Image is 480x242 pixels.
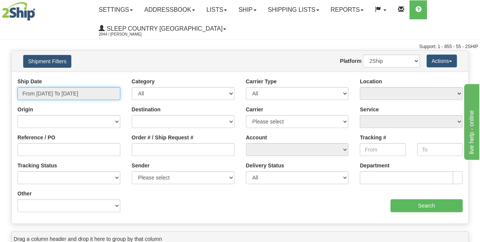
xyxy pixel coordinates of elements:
span: Sleep Country [GEOGRAPHIC_DATA] [105,25,222,32]
a: Ship [233,0,262,19]
label: Department [360,162,389,169]
a: Sleep Country [GEOGRAPHIC_DATA] 2044 / [PERSON_NAME] [93,19,232,38]
label: Tracking # [360,134,386,141]
label: Tracking Status [17,162,57,169]
label: Destination [132,106,161,113]
label: Location [360,78,382,85]
label: Service [360,106,379,113]
label: Category [132,78,155,85]
label: Platform [340,57,362,65]
label: Carrier [246,106,263,113]
label: Account [246,134,267,141]
iframe: chat widget [463,82,479,159]
a: Reports [325,0,369,19]
label: Carrier Type [246,78,277,85]
a: Shipping lists [262,0,325,19]
a: Settings [93,0,138,19]
img: logo2044.jpg [2,2,35,21]
span: 2044 / [PERSON_NAME] [99,31,156,38]
div: Support: 1 - 855 - 55 - 2SHIP [2,44,478,50]
label: Order # / Ship Request # [132,134,194,141]
label: Origin [17,106,33,113]
label: Other [17,190,31,197]
a: Lists [201,0,233,19]
input: To [417,143,463,156]
label: Reference / PO [17,134,55,141]
label: Delivery Status [246,162,284,169]
div: live help - online [6,5,70,14]
a: Addressbook [138,0,201,19]
label: Sender [132,162,150,169]
button: Shipment Filters [23,55,71,68]
input: Search [390,199,463,212]
label: Ship Date [17,78,42,85]
input: From [360,143,405,156]
button: Actions [426,55,457,67]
